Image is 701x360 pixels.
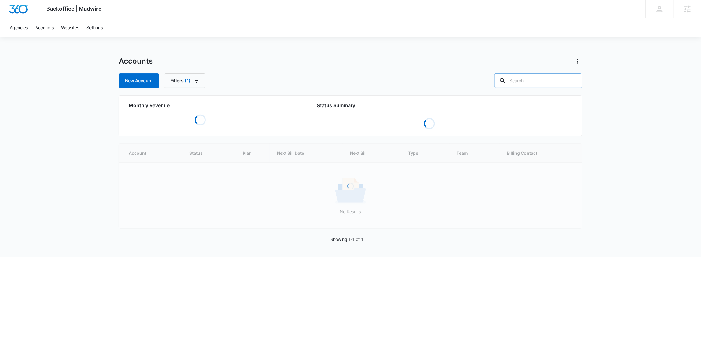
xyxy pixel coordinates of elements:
[47,5,102,12] span: Backoffice | Madwire
[58,18,83,37] a: Websites
[331,236,363,242] p: Showing 1-1 of 1
[164,73,205,88] button: Filters(1)
[119,73,159,88] a: New Account
[6,18,32,37] a: Agencies
[317,102,542,109] h2: Status Summary
[573,56,582,66] button: Actions
[83,18,107,37] a: Settings
[119,57,153,66] h1: Accounts
[494,73,582,88] input: Search
[32,18,58,37] a: Accounts
[185,79,191,83] span: (1)
[129,102,272,109] h2: Monthly Revenue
